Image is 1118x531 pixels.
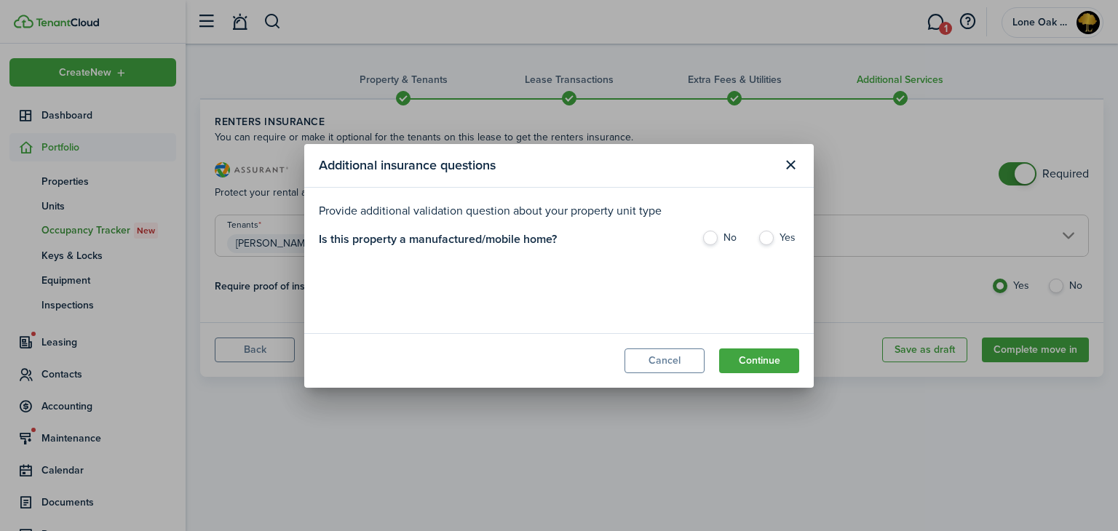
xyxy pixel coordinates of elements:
button: Continue [719,348,799,373]
modal-title: Additional insurance questions [319,151,774,180]
p: Provide additional validation question about your property unit type [319,202,799,220]
label: No [702,231,743,252]
h4: Is this property a manufactured/mobile home? [319,231,557,260]
button: Cancel [625,348,705,373]
button: Close modal [778,153,803,177]
label: Yes [758,231,799,252]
